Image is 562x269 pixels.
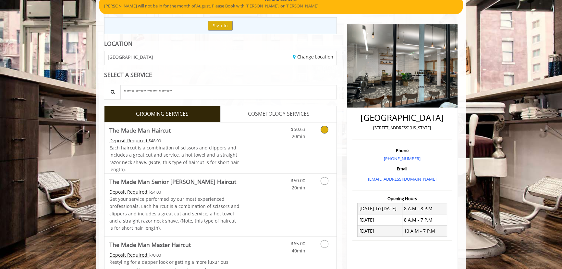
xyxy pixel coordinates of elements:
[292,248,305,254] span: 40min
[104,40,132,47] b: LOCATION
[104,85,121,99] button: Service Search
[109,126,171,135] b: The Made Man Haircut
[109,137,149,144] span: This service needs some Advance to be paid before we block your appointment
[136,110,189,118] span: GROOMING SERVICES
[358,203,402,214] td: [DATE] To [DATE]
[109,188,240,196] div: $54.00
[354,148,450,153] h3: Phone
[109,177,236,186] b: The Made Man Senior [PERSON_NAME] Haircut
[291,240,305,247] span: $65.00
[368,176,436,182] a: [EMAIL_ADDRESS][DOMAIN_NAME]
[109,145,239,173] span: Each haircut is a combination of scissors and clippers and includes a great cut and service, a ho...
[293,54,333,60] a: Change Location
[291,126,305,132] span: $50.63
[352,196,452,201] h3: Opening Hours
[292,185,305,191] span: 20min
[354,166,450,171] h3: Email
[248,110,309,118] span: COSMETOLOGY SERVICES
[384,156,421,161] a: [PHONE_NUMBER]
[104,72,337,78] div: SELECT A SERVICE
[109,137,240,144] div: $48.00
[109,251,240,259] div: $70.00
[354,113,450,122] h2: [GEOGRAPHIC_DATA]
[208,21,233,30] button: Sign In
[354,124,450,131] p: [STREET_ADDRESS][US_STATE]
[104,3,458,9] p: [PERSON_NAME] will not be in for the month of August. Please Book with [PERSON_NAME], or [PERSON_...
[292,133,305,139] span: 20min
[358,225,402,237] td: [DATE]
[108,55,153,59] span: [GEOGRAPHIC_DATA]
[109,196,240,232] p: Get your service performed by our most experienced professionals. Each haircut is a combination o...
[109,189,149,195] span: This service needs some Advance to be paid before we block your appointment
[358,214,402,225] td: [DATE]
[402,214,447,225] td: 8 A.M - 7 P.M
[291,177,305,184] span: $50.00
[402,225,447,237] td: 10 A.M - 7 P.M
[109,252,149,258] span: This service needs some Advance to be paid before we block your appointment
[109,240,191,249] b: The Made Man Master Haircut
[402,203,447,214] td: 8 A.M - 8 P.M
